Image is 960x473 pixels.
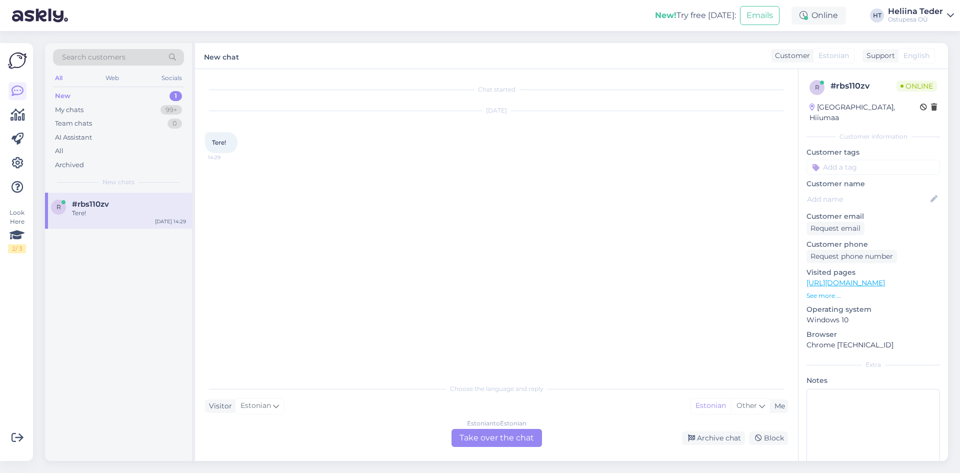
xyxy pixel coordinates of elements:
p: Browser [806,329,940,340]
input: Add name [807,194,928,205]
div: Request phone number [806,250,897,263]
div: Me [770,401,785,411]
div: Estonian [690,398,731,413]
div: Socials [159,72,184,85]
span: New chats [102,178,134,187]
p: Customer name [806,179,940,189]
p: Customer tags [806,147,940,158]
div: Chat started [205,85,788,94]
div: Online [791,7,846,25]
p: Customer email [806,211,940,222]
label: New chat [204,49,239,63]
p: Operating system [806,304,940,315]
div: Look Here [8,208,26,253]
span: Estonian [240,400,271,411]
b: New! [655,11,676,20]
span: Estonian [818,51,849,61]
div: [DATE] [205,106,788,115]
div: Web [103,72,121,85]
span: Online [896,81,937,92]
div: Ostupesa OÜ [888,16,943,24]
img: Askly Logo [8,51,27,70]
div: AI Assistant [55,133,92,143]
div: [GEOGRAPHIC_DATA], Hiiumaa [809,102,920,123]
div: Try free [DATE]: [655,10,736,22]
div: HT [870,9,884,23]
div: 0 [167,119,182,129]
div: 99+ [160,105,182,115]
span: #rbs110zv [72,200,109,209]
p: Notes [806,375,940,386]
span: Search customers [62,52,125,63]
span: English [903,51,929,61]
span: Other [736,401,757,410]
div: All [55,146,63,156]
div: Request email [806,222,864,235]
div: Support [862,51,895,61]
div: Archived [55,160,84,170]
div: Team chats [55,119,92,129]
div: Choose the language and reply [205,384,788,393]
p: Customer phone [806,239,940,250]
div: Estonian to Estonian [467,419,526,428]
div: Archive chat [682,431,745,445]
input: Add a tag [806,160,940,175]
div: Tere! [72,209,186,218]
div: 1 [169,91,182,101]
div: # rbs110zv [830,80,896,92]
div: 2 / 3 [8,244,26,253]
div: Customer information [806,132,940,141]
div: Take over the chat [451,429,542,447]
div: All [53,72,64,85]
a: [URL][DOMAIN_NAME] [806,278,885,287]
span: 14:29 [208,154,245,161]
span: Tere! [212,139,226,146]
span: r [815,84,819,91]
div: Extra [806,360,940,369]
button: Emails [740,6,779,25]
p: Chrome [TECHNICAL_ID] [806,340,940,350]
p: Visited pages [806,267,940,278]
div: Block [749,431,788,445]
p: See more ... [806,291,940,300]
div: My chats [55,105,83,115]
span: r [56,203,61,211]
p: Windows 10 [806,315,940,325]
div: Customer [771,51,810,61]
a: Heliina TederOstupesa OÜ [888,8,954,24]
div: Visitor [205,401,232,411]
div: New [55,91,70,101]
div: Heliina Teder [888,8,943,16]
div: [DATE] 14:29 [155,218,186,225]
